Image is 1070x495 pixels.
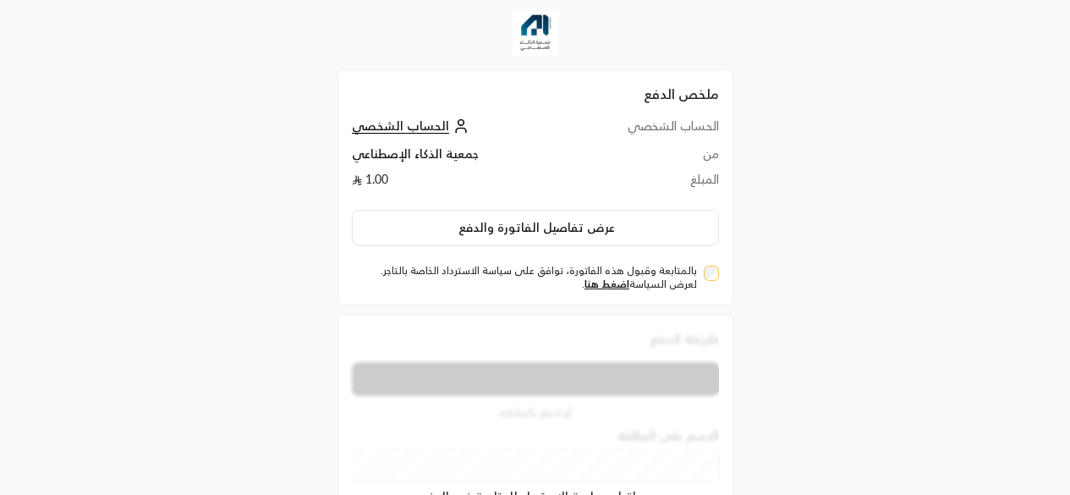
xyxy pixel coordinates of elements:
td: الحساب الشخصي [565,118,719,146]
img: Company Logo [513,10,558,56]
td: 1.00 [352,171,565,196]
button: عرض تفاصيل الفاتورة والدفع [352,210,719,245]
h2: ملخص الدفع [352,84,719,104]
span: الحساب الشخصي [352,118,449,134]
td: من [565,146,719,171]
a: الحساب الشخصي [352,118,473,133]
td: جمعية الذكاء الإصطناعي [352,146,565,171]
label: بالمتابعة وقبول هذه الفاتورة، توافق على سياسة الاسترداد الخاصة بالتاجر. لعرض السياسة . [359,264,697,291]
td: المبلغ [565,171,719,196]
a: اضغط هنا [584,278,629,290]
